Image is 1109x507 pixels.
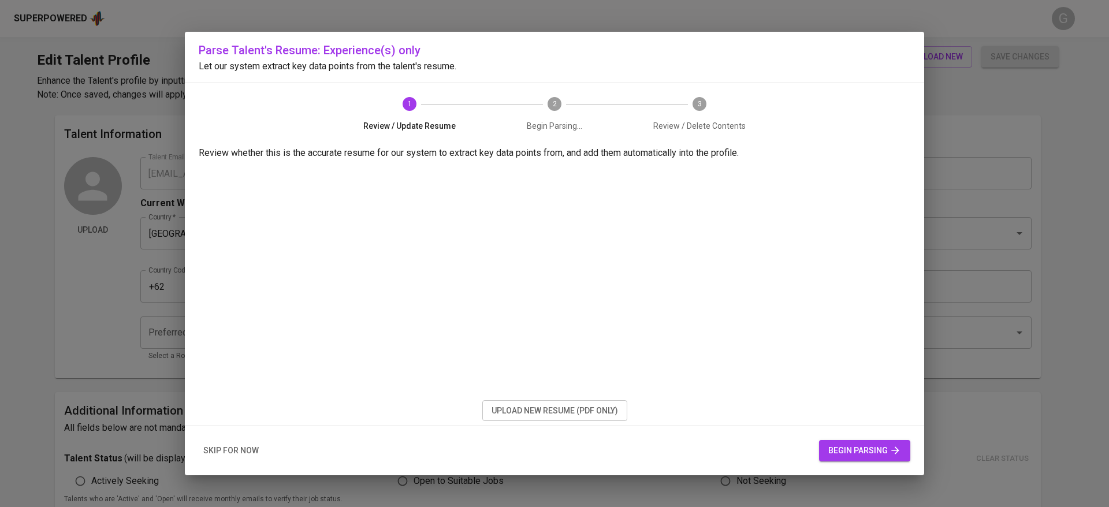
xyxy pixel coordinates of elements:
[828,443,901,458] span: begin parsing
[487,120,623,132] span: Begin Parsing...
[203,443,259,458] span: skip for now
[553,100,557,108] text: 2
[697,100,701,108] text: 3
[631,120,767,132] span: Review / Delete Contents
[199,440,263,461] button: skip for now
[408,100,412,108] text: 1
[199,146,910,160] p: Review whether this is the accurate resume for our system to extract key data points from, and ad...
[199,59,910,73] p: Let our system extract key data points from the talent's resume.
[342,120,478,132] span: Review / Update Resume
[492,404,618,418] span: upload new resume (pdf only)
[199,41,910,59] h6: Parse Talent's Resume: Experience(s) only
[819,440,910,461] button: begin parsing
[199,165,910,396] iframe: 6b0450e03e8f515eab35d7ccdf7c9e39.pdf
[482,400,627,422] button: upload new resume (pdf only)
